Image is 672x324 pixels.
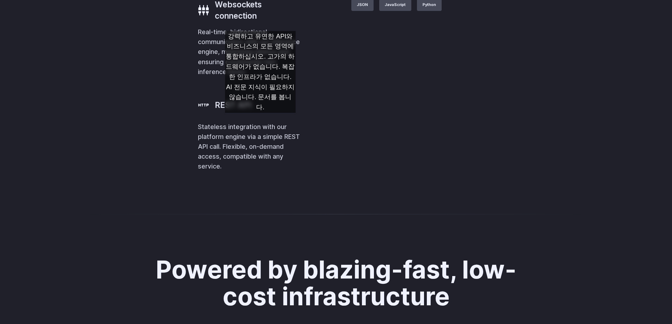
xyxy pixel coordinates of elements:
[198,122,302,172] p: Stateless integration with our platform engine via a simple REST API call. Flexible, on-demand ac...
[215,99,252,111] h3: REST API
[198,27,302,77] p: Real-time, bidirectional communication with our inference engine, minimizing latency and ensuring...
[140,256,533,310] h2: Powered by blazing-fast, low-cost infrastructure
